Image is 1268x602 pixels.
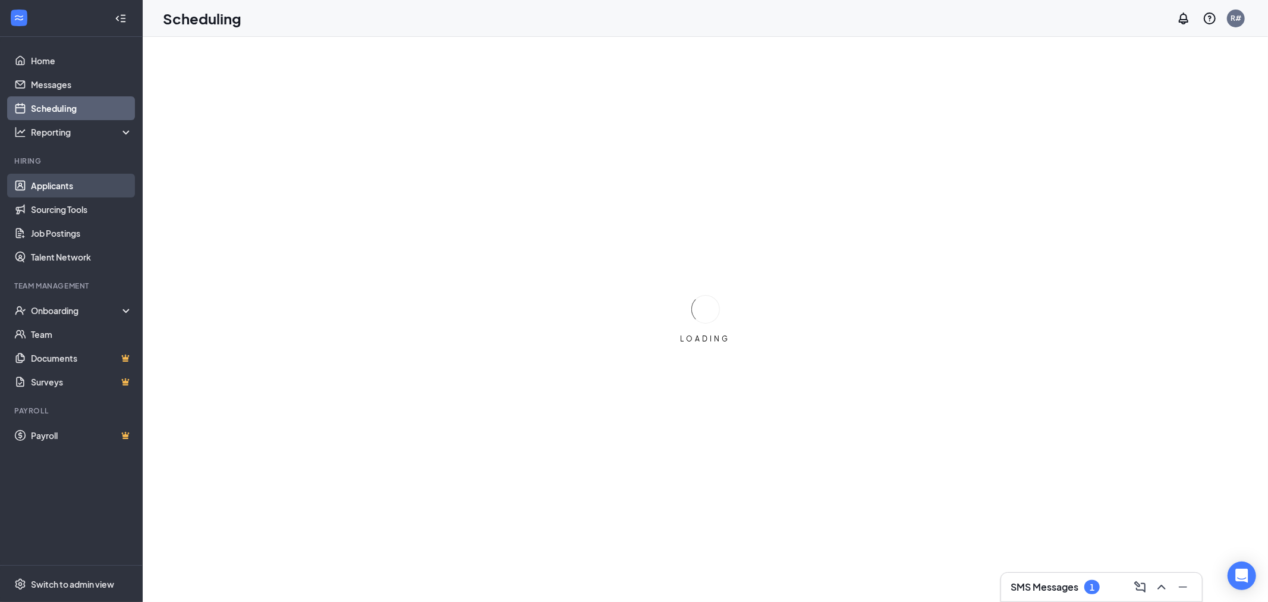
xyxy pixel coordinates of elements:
[31,96,133,120] a: Scheduling
[1011,581,1078,594] h3: SMS Messages
[31,370,133,394] a: SurveysCrown
[1228,562,1256,590] div: Open Intercom Messenger
[31,174,133,197] a: Applicants
[31,221,133,245] a: Job Postings
[1131,578,1150,597] button: ComposeMessage
[31,49,133,73] a: Home
[31,197,133,221] a: Sourcing Tools
[14,281,130,291] div: Team Management
[31,73,133,96] a: Messages
[31,245,133,269] a: Talent Network
[1176,11,1191,26] svg: Notifications
[14,406,130,416] div: Payroll
[31,322,133,346] a: Team
[31,346,133,370] a: DocumentsCrown
[1176,580,1190,594] svg: Minimize
[31,424,133,447] a: PayrollCrown
[14,305,26,316] svg: UserCheck
[676,334,735,344] div: LOADING
[115,12,127,24] svg: Collapse
[1203,11,1217,26] svg: QuestionInfo
[31,305,122,316] div: Onboarding
[31,126,133,138] div: Reporting
[1154,580,1169,594] svg: ChevronUp
[1173,578,1193,597] button: Minimize
[14,126,26,138] svg: Analysis
[14,578,26,590] svg: Settings
[163,8,241,29] h1: Scheduling
[14,156,130,166] div: Hiring
[1133,580,1147,594] svg: ComposeMessage
[1090,582,1094,592] div: 1
[13,12,25,24] svg: WorkstreamLogo
[31,578,114,590] div: Switch to admin view
[1152,578,1171,597] button: ChevronUp
[1231,13,1241,23] div: R#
